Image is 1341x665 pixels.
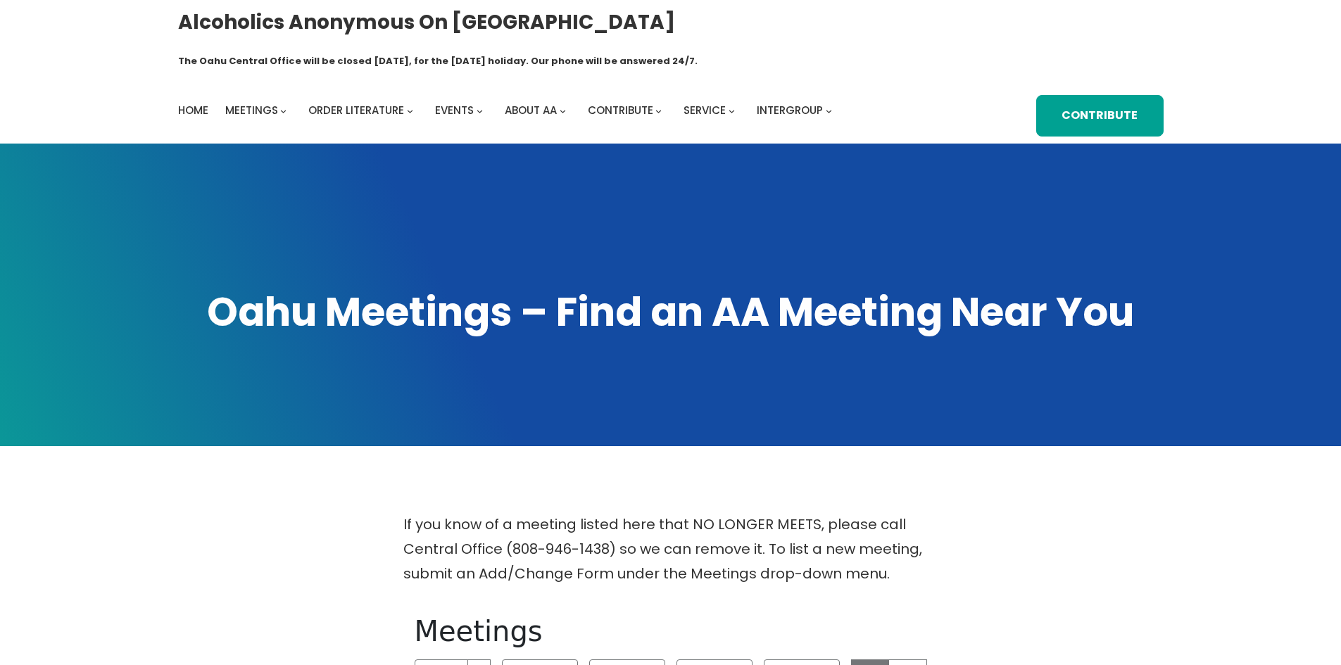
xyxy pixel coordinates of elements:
[225,101,278,120] a: Meetings
[588,101,653,120] a: Contribute
[178,286,1164,339] h1: Oahu Meetings – Find an AA Meeting Near You
[505,101,557,120] a: About AA
[280,108,287,114] button: Meetings submenu
[415,614,927,648] h1: Meetings
[178,54,698,68] h1: The Oahu Central Office will be closed [DATE], for the [DATE] holiday. Our phone will be answered...
[403,512,938,586] p: If you know of a meeting listed here that NO LONGER MEETS, please call Central Office (808-946-14...
[757,103,823,118] span: Intergroup
[178,103,208,118] span: Home
[407,108,413,114] button: Order Literature submenu
[588,103,653,118] span: Contribute
[178,101,837,120] nav: Intergroup
[477,108,483,114] button: Events submenu
[308,103,404,118] span: Order Literature
[684,101,726,120] a: Service
[757,101,823,120] a: Intergroup
[178,5,675,39] a: Alcoholics Anonymous on [GEOGRAPHIC_DATA]
[826,108,832,114] button: Intergroup submenu
[729,108,735,114] button: Service submenu
[1036,95,1163,137] a: Contribute
[684,103,726,118] span: Service
[560,108,566,114] button: About AA submenu
[435,103,474,118] span: Events
[505,103,557,118] span: About AA
[225,103,278,118] span: Meetings
[655,108,662,114] button: Contribute submenu
[435,101,474,120] a: Events
[178,101,208,120] a: Home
